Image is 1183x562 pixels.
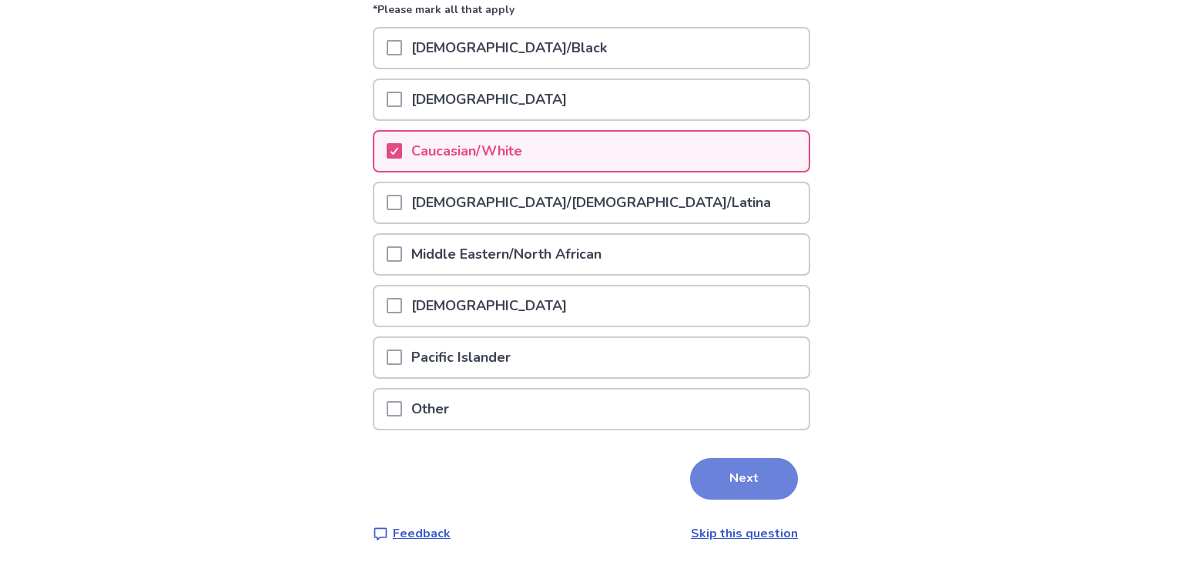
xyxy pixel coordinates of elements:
[402,390,458,429] p: Other
[402,286,576,326] p: [DEMOGRAPHIC_DATA]
[691,525,798,542] a: Skip this question
[373,2,810,27] p: *Please mark all that apply
[402,183,780,222] p: [DEMOGRAPHIC_DATA]/[DEMOGRAPHIC_DATA]/Latina
[402,235,611,274] p: Middle Eastern/North African
[402,338,520,377] p: Pacific Islander
[402,80,576,119] p: [DEMOGRAPHIC_DATA]
[690,458,798,500] button: Next
[402,28,616,68] p: [DEMOGRAPHIC_DATA]/Black
[373,524,451,543] a: Feedback
[393,524,451,543] p: Feedback
[402,132,531,171] p: Caucasian/White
